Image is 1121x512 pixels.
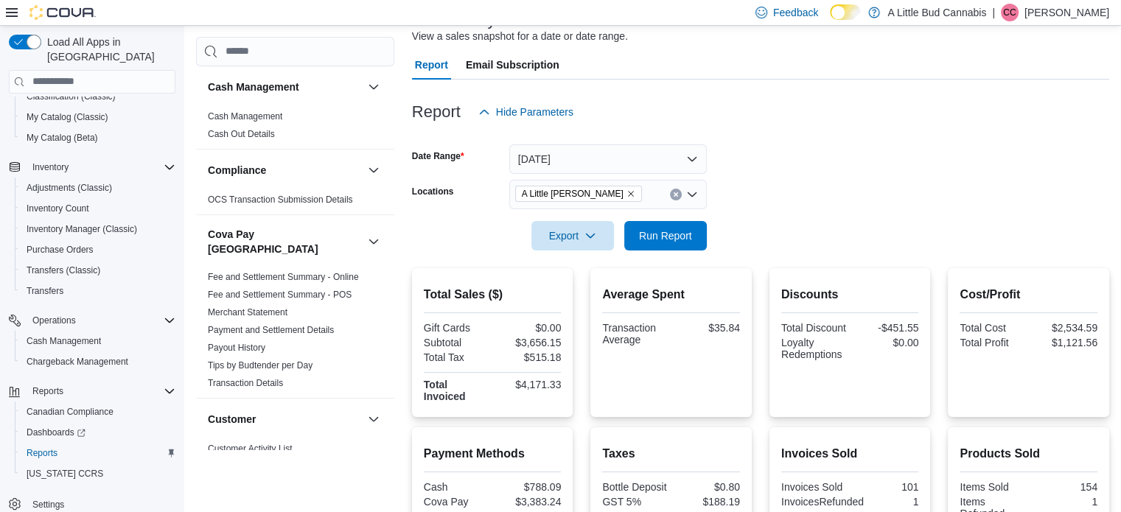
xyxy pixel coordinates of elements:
[21,108,114,126] a: My Catalog (Classic)
[1024,4,1109,21] p: [PERSON_NAME]
[674,322,740,334] div: $35.84
[424,445,562,463] h2: Payment Methods
[21,282,175,300] span: Transfers
[1032,496,1097,508] div: 1
[208,290,352,300] a: Fee and Settlement Summary - POS
[32,499,64,511] span: Settings
[208,307,287,318] a: Merchant Statement
[208,443,293,455] span: Customer Activity List
[495,351,561,363] div: $515.18
[412,103,461,121] h3: Report
[208,412,362,427] button: Customer
[522,186,624,201] span: A Little [PERSON_NAME]
[27,264,100,276] span: Transfers (Classic)
[674,481,740,493] div: $0.80
[21,465,109,483] a: [US_STATE] CCRS
[21,332,107,350] a: Cash Management
[15,107,181,127] button: My Catalog (Classic)
[365,161,383,179] button: Compliance
[21,332,175,350] span: Cash Management
[208,80,362,94] button: Cash Management
[602,322,668,346] div: Transaction Average
[208,194,353,205] a: OCS Transaction Submission Details
[365,233,383,250] button: Cova Pay [GEOGRAPHIC_DATA]
[424,481,489,493] div: Cash
[208,289,352,301] span: Fee and Settlement Summary - POS
[992,4,995,21] p: |
[208,343,265,353] a: Payout History
[515,186,642,202] span: A Little Bud Summerland
[208,129,275,139] a: Cash Out Details
[21,200,175,217] span: Inventory Count
[208,194,353,206] span: OCS Transaction Submission Details
[27,132,98,144] span: My Catalog (Beta)
[27,223,137,235] span: Inventory Manager (Classic)
[21,129,104,147] a: My Catalog (Beta)
[830,4,861,20] input: Dark Mode
[626,189,635,198] button: Remove A Little Bud Summerland from selection in this group
[208,227,362,256] button: Cova Pay [GEOGRAPHIC_DATA]
[27,244,94,256] span: Purchase Orders
[27,312,82,329] button: Operations
[196,108,394,149] div: Cash Management
[602,481,668,493] div: Bottle Deposit
[773,5,818,20] span: Feedback
[21,179,118,197] a: Adjustments (Classic)
[208,163,266,178] h3: Compliance
[15,422,181,443] a: Dashboards
[495,496,561,508] div: $3,383.24
[495,481,561,493] div: $788.09
[21,403,119,421] a: Canadian Compliance
[781,481,847,493] div: Invoices Sold
[1001,4,1019,21] div: Carolyn Cook
[196,268,394,398] div: Cova Pay [GEOGRAPHIC_DATA]
[27,406,114,418] span: Canadian Compliance
[27,382,69,400] button: Reports
[639,228,692,243] span: Run Report
[21,241,99,259] a: Purchase Orders
[208,412,256,427] h3: Customer
[21,220,143,238] a: Inventory Manager (Classic)
[27,427,85,438] span: Dashboards
[424,286,562,304] h2: Total Sales ($)
[602,496,668,508] div: GST 5%
[21,444,175,462] span: Reports
[3,310,181,331] button: Operations
[365,410,383,428] button: Customer
[540,221,605,250] span: Export
[32,161,69,173] span: Inventory
[15,401,181,422] button: Canadian Compliance
[21,129,175,147] span: My Catalog (Beta)
[196,191,394,214] div: Compliance
[15,443,181,463] button: Reports
[412,186,454,197] label: Locations
[15,239,181,260] button: Purchase Orders
[870,496,918,508] div: 1
[21,353,134,371] a: Chargeback Management
[960,337,1025,348] div: Total Profit
[21,220,175,238] span: Inventory Manager (Classic)
[27,468,103,480] span: [US_STATE] CCRS
[412,29,628,44] div: View a sales snapshot for a date or date range.
[27,111,108,123] span: My Catalog (Classic)
[887,4,986,21] p: A Little Bud Cannabis
[21,241,175,259] span: Purchase Orders
[21,179,175,197] span: Adjustments (Classic)
[27,158,175,176] span: Inventory
[960,445,1097,463] h2: Products Sold
[21,424,91,441] a: Dashboards
[1032,322,1097,334] div: $2,534.59
[15,86,181,107] button: Classification (Classic)
[531,221,614,250] button: Export
[424,322,489,334] div: Gift Cards
[21,262,175,279] span: Transfers (Classic)
[15,351,181,372] button: Chargeback Management
[208,272,359,282] a: Fee and Settlement Summary - Online
[32,315,76,326] span: Operations
[208,128,275,140] span: Cash Out Details
[853,322,918,334] div: -$451.55
[365,78,383,96] button: Cash Management
[21,465,175,483] span: Washington CCRS
[15,281,181,301] button: Transfers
